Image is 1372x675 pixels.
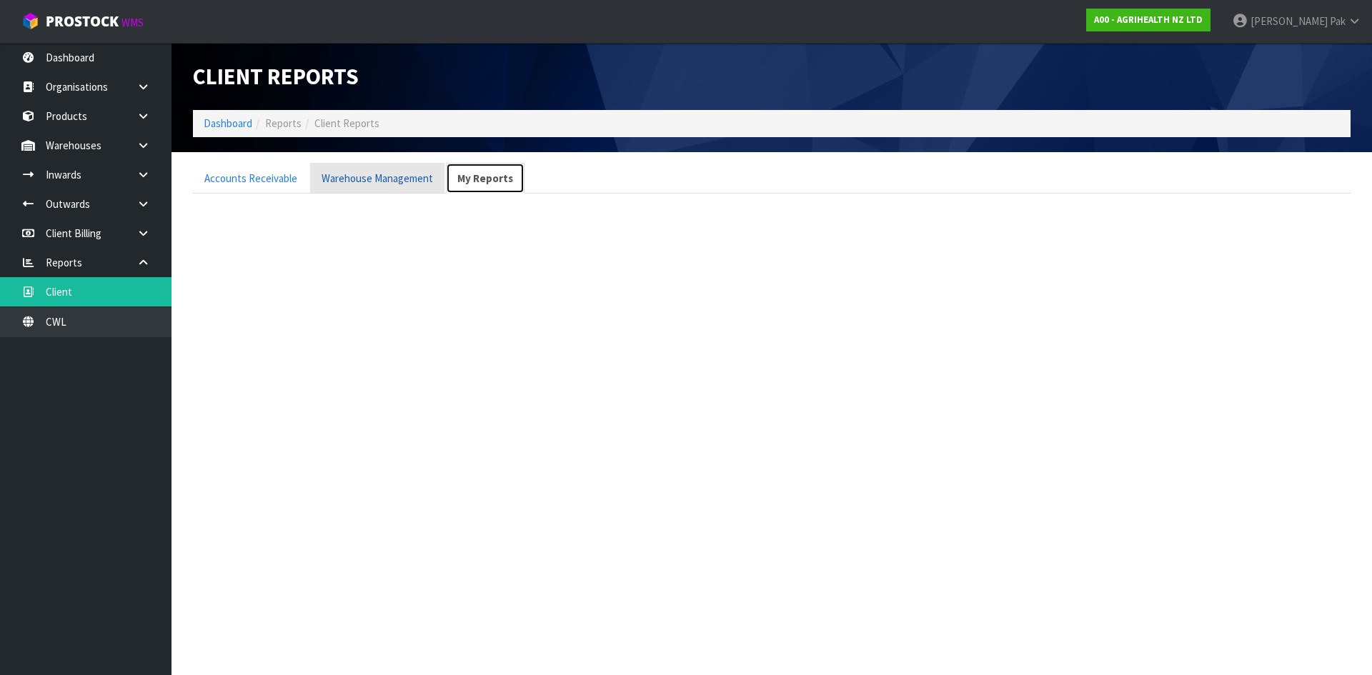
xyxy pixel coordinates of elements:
strong: A00 - AGRIHEALTH NZ LTD [1094,14,1203,26]
img: cube-alt.png [21,12,39,30]
span: ProStock [46,12,119,31]
small: WMS [121,16,144,29]
span: [PERSON_NAME] [1251,14,1328,28]
a: Accounts Receivable [193,163,309,194]
a: Warehouse Management [310,163,444,194]
span: Client Reports [314,116,379,130]
a: My Reports [446,163,525,194]
span: Pak [1330,14,1346,28]
span: Reports [265,116,302,130]
a: Dashboard [204,116,252,130]
a: A00 - AGRIHEALTH NZ LTD [1086,9,1211,31]
span: Client Reports [193,62,359,91]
